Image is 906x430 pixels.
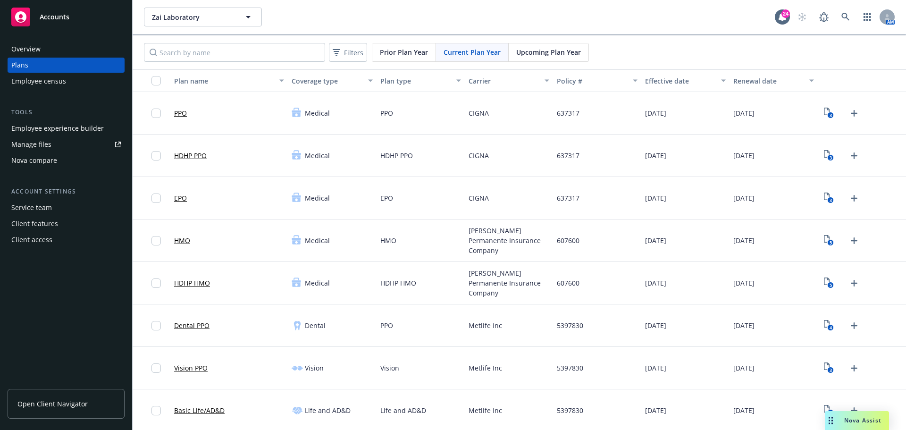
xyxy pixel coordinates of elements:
[305,320,326,330] span: Dental
[8,4,125,30] a: Accounts
[151,109,161,118] input: Toggle Row Selected
[305,151,330,160] span: Medical
[822,276,837,291] a: View Plan Documents
[377,69,465,92] button: Plan type
[305,193,330,203] span: Medical
[11,58,28,73] div: Plans
[174,236,190,245] a: HMO
[380,236,396,245] span: HMO
[830,155,832,161] text: 3
[822,148,837,163] a: View Plan Documents
[11,153,57,168] div: Nova compare
[733,151,755,160] span: [DATE]
[174,151,207,160] a: HDHP PPO
[830,240,832,246] text: 5
[733,278,755,288] span: [DATE]
[830,282,832,288] text: 5
[8,200,125,215] a: Service team
[469,76,539,86] div: Carrier
[557,236,579,245] span: 607600
[331,46,365,59] span: Filters
[17,399,88,409] span: Open Client Navigator
[174,193,187,203] a: EPO
[465,69,553,92] button: Carrier
[516,47,581,57] span: Upcoming Plan Year
[11,137,51,152] div: Manage files
[645,151,666,160] span: [DATE]
[830,325,832,331] text: 4
[557,278,579,288] span: 607600
[8,153,125,168] a: Nova compare
[8,232,125,247] a: Client access
[444,47,501,57] span: Current Plan Year
[151,151,161,160] input: Toggle Row Selected
[11,216,58,231] div: Client features
[645,278,666,288] span: [DATE]
[557,76,627,86] div: Policy #
[8,137,125,152] a: Manage files
[733,320,755,330] span: [DATE]
[557,151,579,160] span: 637317
[814,8,833,26] a: Report a Bug
[847,318,862,333] a: Upload Plan Documents
[557,193,579,203] span: 637317
[380,320,393,330] span: PPO
[151,236,161,245] input: Toggle Row Selected
[469,108,489,118] span: CIGNA
[344,48,363,58] span: Filters
[557,108,579,118] span: 637317
[292,76,362,86] div: Coverage type
[8,121,125,136] a: Employee experience builder
[305,108,330,118] span: Medical
[8,187,125,196] div: Account settings
[380,108,393,118] span: PPO
[844,416,881,424] span: Nova Assist
[11,121,104,136] div: Employee experience builder
[847,276,862,291] a: Upload Plan Documents
[144,43,325,62] input: Search by name
[305,363,324,373] span: Vision
[645,405,666,415] span: [DATE]
[733,236,755,245] span: [DATE]
[557,405,583,415] span: 5397830
[305,405,351,415] span: Life and AD&D
[174,405,225,415] a: Basic Life/AD&D
[825,411,889,430] button: Nova Assist
[40,13,69,21] span: Accounts
[11,74,66,89] div: Employee census
[733,108,755,118] span: [DATE]
[305,278,330,288] span: Medical
[329,43,367,62] button: Filters
[151,278,161,288] input: Toggle Row Selected
[11,232,52,247] div: Client access
[380,193,393,203] span: EPO
[822,361,837,376] a: View Plan Documents
[847,403,862,418] a: Upload Plan Documents
[847,191,862,206] a: Upload Plan Documents
[645,76,715,86] div: Effective date
[733,193,755,203] span: [DATE]
[641,69,730,92] button: Effective date
[469,268,549,298] span: [PERSON_NAME] Permanente Insurance Company
[8,42,125,57] a: Overview
[152,12,234,22] span: Zai Laboratory
[830,197,832,203] text: 3
[380,151,413,160] span: HDHP PPO
[830,112,832,118] text: 3
[847,233,862,248] a: Upload Plan Documents
[645,108,666,118] span: [DATE]
[380,76,451,86] div: Plan type
[151,321,161,330] input: Toggle Row Selected
[144,8,262,26] button: Zai Laboratory
[8,74,125,89] a: Employee census
[847,361,862,376] a: Upload Plan Documents
[836,8,855,26] a: Search
[733,363,755,373] span: [DATE]
[469,151,489,160] span: CIGNA
[645,320,666,330] span: [DATE]
[11,42,41,57] div: Overview
[469,363,502,373] span: Metlife Inc
[822,233,837,248] a: View Plan Documents
[151,76,161,85] input: Select all
[469,193,489,203] span: CIGNA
